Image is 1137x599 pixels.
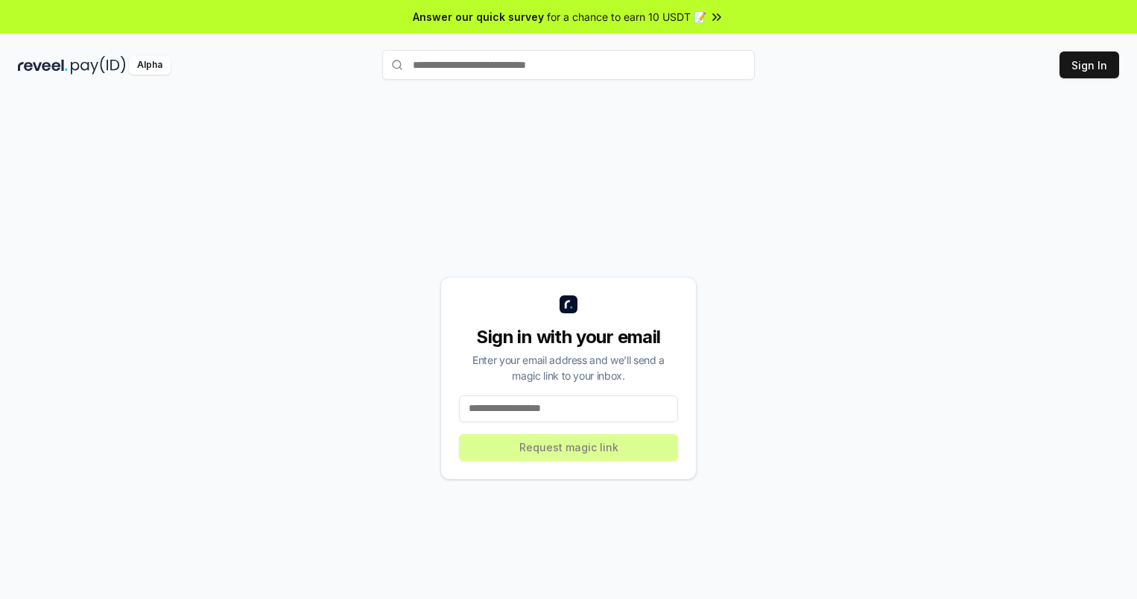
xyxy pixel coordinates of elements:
img: pay_id [71,56,126,75]
div: Alpha [129,56,171,75]
span: for a chance to earn 10 USDT 📝 [547,9,706,25]
div: Sign in with your email [459,325,678,349]
div: Enter your email address and we’ll send a magic link to your inbox. [459,352,678,383]
span: Answer our quick survey [413,9,544,25]
button: Sign In [1060,51,1119,78]
img: reveel_dark [18,56,68,75]
img: logo_small [560,295,577,313]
